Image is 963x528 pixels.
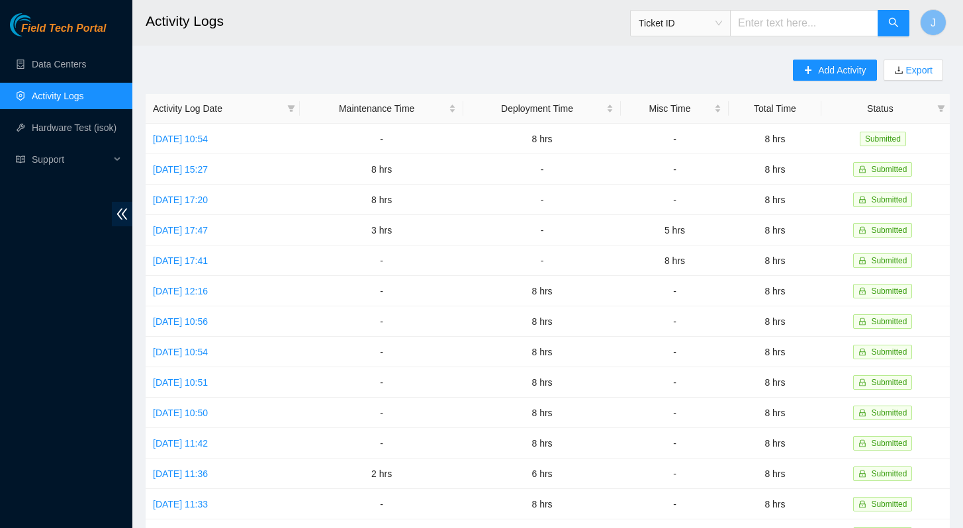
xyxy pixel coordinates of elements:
span: lock [858,500,866,508]
td: 6 hrs [463,459,621,489]
td: - [300,398,463,428]
span: lock [858,470,866,478]
span: lock [858,439,866,447]
td: 8 hrs [729,306,821,337]
td: - [621,276,729,306]
span: double-left [112,202,132,226]
span: lock [858,226,866,234]
span: Activity Log Date [153,101,282,116]
td: - [300,276,463,306]
a: [DATE] 17:47 [153,225,208,236]
td: - [300,489,463,519]
td: 8 hrs [729,367,821,398]
input: Enter text here... [730,10,878,36]
td: 8 hrs [300,154,463,185]
span: Ticket ID [639,13,722,33]
span: lock [858,409,866,417]
button: search [878,10,909,36]
a: [DATE] 10:54 [153,134,208,144]
td: - [621,428,729,459]
td: 8 hrs [729,459,821,489]
span: Submitted [860,132,906,146]
span: lock [858,257,866,265]
td: 8 hrs [463,367,621,398]
td: 8 hrs [729,154,821,185]
td: - [463,154,621,185]
span: Submitted [871,317,907,326]
td: 8 hrs [463,398,621,428]
span: Submitted [871,165,907,174]
td: - [300,428,463,459]
td: - [621,154,729,185]
span: plus [803,66,813,76]
span: search [888,17,899,30]
td: - [300,337,463,367]
td: - [300,124,463,154]
td: - [300,367,463,398]
a: [DATE] 17:20 [153,195,208,205]
span: Status [829,101,932,116]
a: [DATE] 15:27 [153,164,208,175]
span: Submitted [871,256,907,265]
span: lock [858,287,866,295]
td: 8 hrs [463,124,621,154]
td: - [463,245,621,276]
span: Submitted [871,195,907,204]
span: download [894,66,903,76]
span: read [16,155,25,164]
td: 8 hrs [729,276,821,306]
td: 8 hrs [729,185,821,215]
a: [DATE] 10:51 [153,377,208,388]
td: - [621,367,729,398]
span: Submitted [871,408,907,418]
td: 8 hrs [729,398,821,428]
td: 8 hrs [463,337,621,367]
td: - [463,185,621,215]
span: Submitted [871,439,907,448]
span: lock [858,318,866,326]
td: 5 hrs [621,215,729,245]
td: 8 hrs [729,124,821,154]
a: Data Centers [32,59,86,69]
td: 8 hrs [621,245,729,276]
span: lock [858,378,866,386]
td: - [621,306,729,337]
td: - [463,215,621,245]
td: - [621,124,729,154]
td: - [300,306,463,337]
a: [DATE] 10:56 [153,316,208,327]
span: Submitted [871,500,907,509]
button: plusAdd Activity [793,60,876,81]
span: Submitted [871,469,907,478]
a: Export [903,65,933,75]
a: [DATE] 17:41 [153,255,208,266]
span: lock [858,348,866,356]
a: [DATE] 12:16 [153,286,208,296]
span: filter [937,105,945,112]
img: Akamai Technologies [10,13,67,36]
td: 8 hrs [300,185,463,215]
td: 8 hrs [729,215,821,245]
td: 3 hrs [300,215,463,245]
a: [DATE] 10:50 [153,408,208,418]
button: downloadExport [884,60,943,81]
span: Submitted [871,347,907,357]
span: Submitted [871,286,907,296]
td: 8 hrs [463,276,621,306]
a: [DATE] 11:42 [153,438,208,449]
button: J [920,9,946,36]
td: 8 hrs [463,306,621,337]
span: lock [858,196,866,204]
td: 8 hrs [729,428,821,459]
span: Support [32,146,110,173]
td: 8 hrs [729,489,821,519]
td: - [621,489,729,519]
a: Akamai TechnologiesField Tech Portal [10,24,106,41]
span: Add Activity [818,63,866,77]
td: - [621,459,729,489]
span: filter [287,105,295,112]
td: 2 hrs [300,459,463,489]
a: Activity Logs [32,91,84,101]
span: filter [935,99,948,118]
td: - [621,185,729,215]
